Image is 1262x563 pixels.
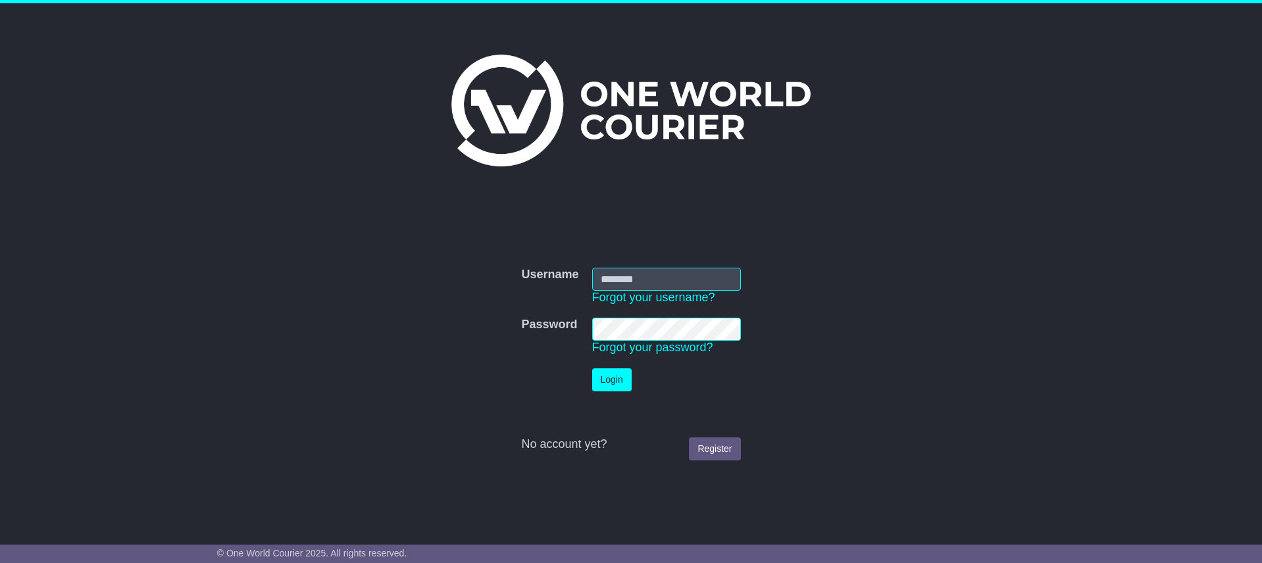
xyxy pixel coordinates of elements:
label: Username [521,268,578,282]
img: One World [451,55,811,166]
a: Register [689,437,740,460]
a: Forgot your password? [592,341,713,354]
div: No account yet? [521,437,740,452]
span: © One World Courier 2025. All rights reserved. [217,548,407,558]
button: Login [592,368,632,391]
a: Forgot your username? [592,291,715,304]
label: Password [521,318,577,332]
